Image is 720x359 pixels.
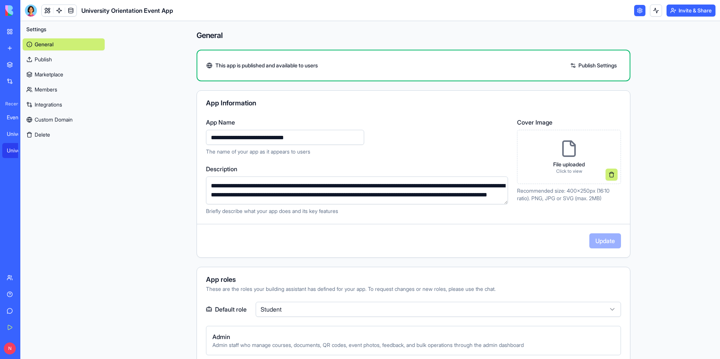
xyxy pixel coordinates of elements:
[2,143,32,158] a: University Orientation Event App
[206,302,247,317] label: Default role
[23,38,105,50] a: General
[7,147,28,154] div: University Orientation Event App
[206,164,508,173] label: Description
[23,53,105,65] a: Publish
[197,30,630,41] h4: General
[2,110,32,125] a: Event Memory Maker
[23,114,105,126] a: Custom Domain
[517,118,621,127] label: Cover Image
[206,100,621,106] div: App Information
[206,148,508,155] p: The name of your app as it appears to users
[2,101,18,107] span: Recent
[517,187,621,202] p: Recommended size: 400x250px (16:10 ratio). PNG, JPG or SVG (max. 2MB)
[206,276,621,283] div: App roles
[517,130,621,184] div: File uploadedClick to view
[7,114,28,121] div: Event Memory Maker
[23,68,105,81] a: Marketplace
[2,126,32,141] a: University Orientation Hub
[566,59,621,71] a: Publish Settings
[4,342,16,354] span: N
[212,332,615,341] span: Admin
[23,129,105,141] button: Delete
[553,161,585,168] p: File uploaded
[212,341,615,349] span: Admin staff who manage courses, documents, QR codes, event photos, feedback, and bulk operations ...
[81,6,173,15] span: University Orientation Event App
[23,99,105,111] a: Integrations
[7,130,28,138] div: University Orientation Hub
[5,5,52,16] img: logo
[206,285,621,293] div: These are the roles your building assistant has defined for your app. To request changes or new r...
[553,168,585,174] p: Click to view
[206,118,508,127] label: App Name
[206,207,508,215] p: Briefly describe what your app does and its key features
[23,23,105,35] button: Settings
[667,5,715,17] button: Invite & Share
[215,62,318,69] span: This app is published and available to users
[23,84,105,96] a: Members
[26,26,46,33] span: Settings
